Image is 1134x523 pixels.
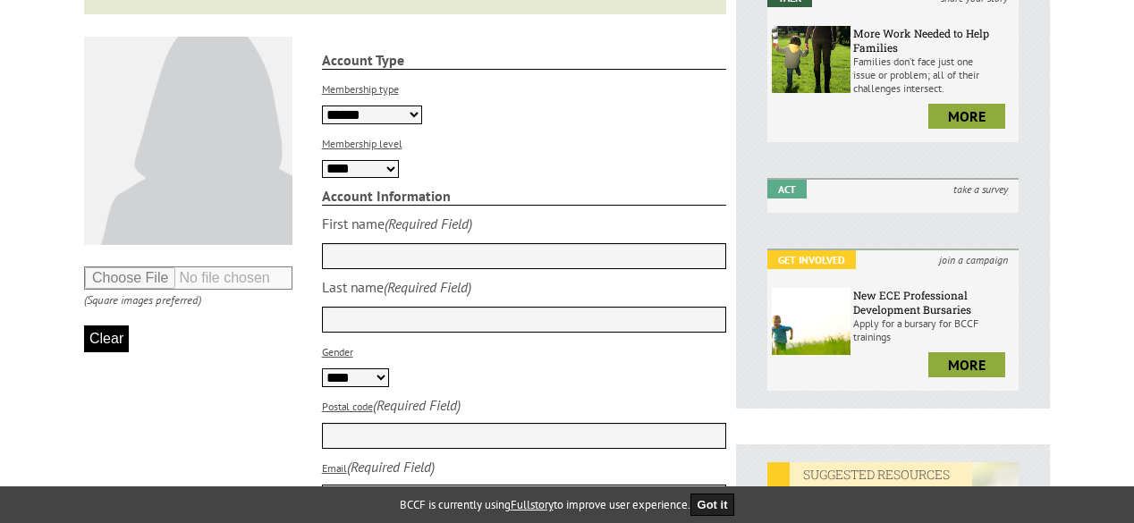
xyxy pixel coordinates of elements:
[322,187,727,206] strong: Account Information
[322,51,727,70] strong: Account Type
[853,26,1014,55] h6: More Work Needed to Help Families
[322,215,385,232] div: First name
[84,325,129,352] button: Clear
[322,278,384,296] div: Last name
[853,316,1014,343] p: Apply for a bursary for BCCF trainings
[928,250,1019,269] i: join a campaign
[853,288,1014,316] h6: New ECE Professional Development Bursaries
[767,462,972,486] em: SUGGESTED RESOURCES
[928,352,1005,377] a: more
[373,396,461,414] i: (Required Field)
[385,215,472,232] i: (Required Field)
[322,461,347,475] label: Email
[322,137,402,150] label: Membership level
[84,37,292,245] img: Default User Photo
[322,400,373,413] label: Postal code
[690,493,735,516] button: Got it
[322,82,399,96] label: Membership type
[322,345,353,359] label: Gender
[853,55,1014,95] p: Families don’t face just one issue or problem; all of their challenges intersect.
[943,180,1019,198] i: take a survey
[384,278,471,296] i: (Required Field)
[767,250,856,269] em: Get Involved
[84,292,201,308] i: (Square images preferred)
[347,458,435,476] i: (Required Field)
[511,497,554,512] a: Fullstory
[767,180,807,198] em: Act
[928,104,1005,129] a: more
